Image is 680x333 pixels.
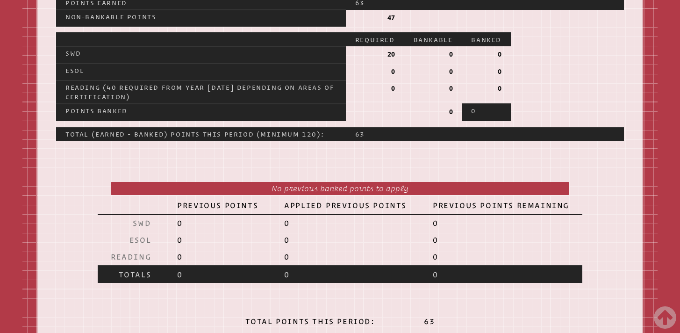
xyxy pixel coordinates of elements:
[177,235,258,245] p: 0
[433,218,569,228] p: 0
[414,84,453,94] p: 0
[471,67,501,77] p: 0
[65,66,336,75] p: ESOL
[433,252,569,261] p: 0
[355,67,395,77] p: 0
[355,50,395,59] p: 20
[65,130,336,139] p: Total (Earned - Banked) Points this Period (minimum 120):
[111,270,151,279] p: Totals
[471,50,501,59] p: 0
[65,106,336,116] p: Points Banked
[471,35,501,44] p: Banked
[355,84,395,94] p: 0
[433,201,569,210] p: Previous Points Remaining
[177,270,258,279] p: 0
[414,67,453,77] p: 0
[111,182,569,195] p: No previous banked points to apply
[65,83,336,101] p: Reading (40 required from year [DATE] depending on Areas of Certification)
[284,218,407,228] p: 0
[471,84,501,94] p: 0
[65,12,336,22] p: Non-bankable Points
[65,49,336,58] p: SWD
[177,218,258,228] p: 0
[111,235,151,245] p: ESOL
[433,270,569,279] p: 0
[471,106,501,116] p: 0
[284,252,407,261] p: 0
[111,252,151,261] p: Reading
[414,35,453,44] p: Bankable
[414,108,453,117] p: 0
[111,218,151,228] p: SWD
[284,270,407,279] p: 0
[355,14,395,23] p: 47
[414,50,453,59] p: 0
[284,235,407,245] p: 0
[177,252,258,261] p: 0
[355,35,395,44] p: Required
[245,317,398,326] p: Total Points this Period:
[433,235,569,245] p: 0
[355,130,501,139] p: 63
[284,201,407,210] p: Applied Previous Points
[424,317,435,326] p: 63
[177,201,258,210] p: Previous Points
